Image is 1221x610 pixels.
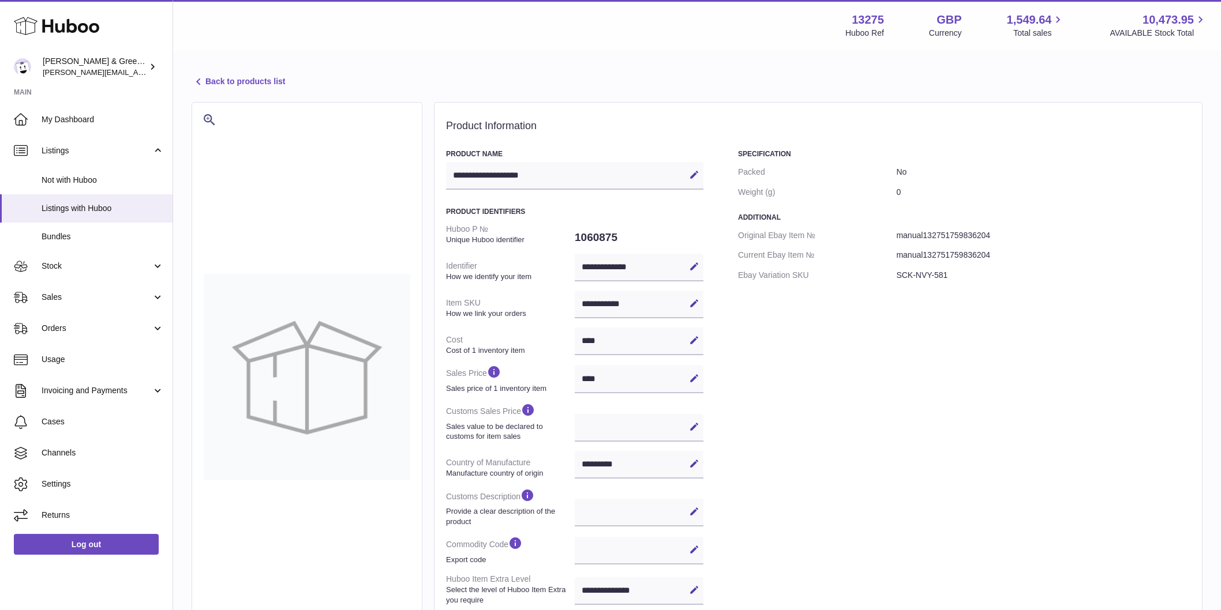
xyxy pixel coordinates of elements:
dt: Commodity Code [446,531,575,569]
h3: Specification [738,149,1190,159]
dt: Cost [446,330,575,360]
dd: No [896,162,1190,182]
dt: Item SKU [446,293,575,323]
img: no-photo-large.jpg [204,274,410,480]
dt: Huboo P № [446,219,575,249]
strong: Unique Huboo identifier [446,235,572,245]
dt: Country of Manufacture [446,453,575,483]
div: [PERSON_NAME] & Green Ltd [43,56,147,78]
dt: Current Ebay Item № [738,245,896,265]
span: Not with Huboo [42,175,164,186]
span: Invoicing and Payments [42,385,152,396]
a: Back to products list [192,75,285,89]
span: Usage [42,354,164,365]
span: 1,549.64 [1007,12,1052,28]
a: 1,549.64 Total sales [1007,12,1065,39]
dd: manual132751759836204 [896,245,1190,265]
dd: 0 [896,182,1190,202]
a: Log out [14,534,159,555]
strong: Cost of 1 inventory item [446,345,572,356]
strong: 13275 [852,12,884,28]
h3: Product Name [446,149,703,159]
dt: Original Ebay Item № [738,225,896,246]
img: ellen@bluebadgecompany.co.uk [14,58,31,76]
dt: Sales Price [446,360,575,398]
strong: Manufacture country of origin [446,468,572,479]
dt: Customs Description [446,483,575,531]
div: Currency [929,28,962,39]
span: Listings [42,145,152,156]
span: Returns [42,510,164,521]
dt: Packed [738,162,896,182]
span: Sales [42,292,152,303]
dt: Customs Sales Price [446,398,575,446]
dd: SCK-NVY-581 [896,265,1190,285]
strong: GBP [937,12,961,28]
h3: Additional [738,213,1190,222]
span: My Dashboard [42,114,164,125]
span: Total sales [1013,28,1065,39]
strong: Export code [446,555,572,565]
span: Channels [42,447,164,458]
dt: Huboo Item Extra Level [446,569,575,609]
strong: Sales value to be declared to customs for item sales [446,421,572,442]
h2: Product Information [446,120,1190,133]
dt: Identifier [446,256,575,286]
strong: Select the level of Huboo Item Extra you require [446,585,572,605]
dt: Weight (g) [738,182,896,202]
dt: Ebay Variation SKU [738,265,896,285]
dd: 1060875 [575,225,703,250]
span: Listings with Huboo [42,203,164,214]
span: Settings [42,479,164,489]
div: Huboo Ref [845,28,884,39]
span: Orders [42,323,152,334]
span: Cases [42,416,164,427]
a: 10,473.95 AVAILABLE Stock Total [1110,12,1207,39]
strong: Sales price of 1 inventory item [446,383,572,394]
span: Bundles [42,231,164,242]
strong: Provide a clear description of the product [446,506,572,526]
span: AVAILABLE Stock Total [1110,28,1207,39]
span: [PERSON_NAME][EMAIL_ADDRESS][DOMAIN_NAME] [43,67,231,77]
strong: How we identify your item [446,272,572,282]
span: Stock [42,261,152,272]
h3: Product Identifiers [446,207,703,216]
dd: manual132751759836204 [896,225,1190,246]
span: 10,473.95 [1143,12,1194,28]
strong: How we link your orders [446,308,572,319]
